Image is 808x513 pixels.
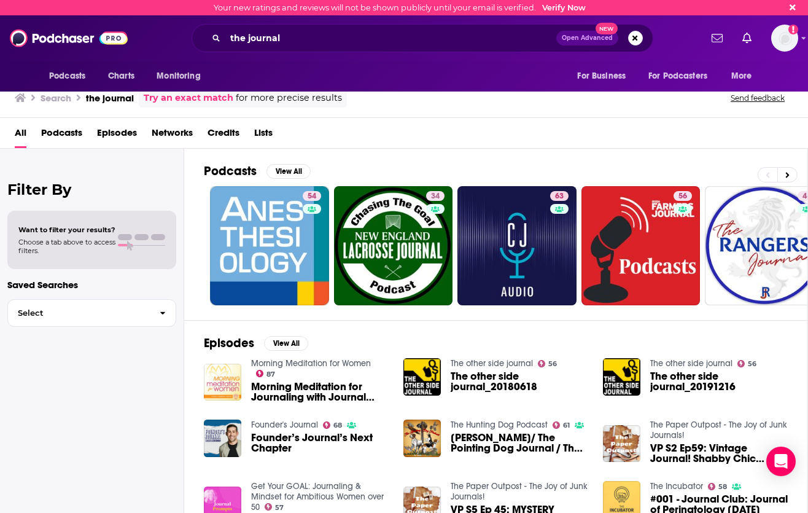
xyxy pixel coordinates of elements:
[18,225,115,234] span: Want to filter your results?
[49,68,85,85] span: Podcasts
[148,65,216,88] button: open menu
[308,190,316,203] span: 54
[555,190,564,203] span: 63
[451,420,548,430] a: The Hunting Dog Podcast
[254,123,273,148] a: Lists
[550,191,569,201] a: 63
[457,186,577,305] a: 63
[603,358,640,396] img: The other side journal_20191216
[275,505,284,511] span: 57
[451,481,588,502] a: The Paper Outpost - The Joy of Junk Journals!
[451,358,533,369] a: The other side journal
[678,190,687,203] span: 56
[581,186,701,305] a: 56
[577,68,626,85] span: For Business
[157,68,200,85] span: Monitoring
[251,382,389,402] a: Morning Meditation for Journaling with Journal Prompts (Journal Prompts) 📝
[563,423,570,428] span: 61
[451,433,588,453] a: Steve Smith/ The Pointing Dog Journal / The Retriever Journal
[225,28,556,48] input: Search podcasts, credits, & more...
[265,503,284,511] a: 57
[650,443,788,464] a: VP S2 Ep59: Vintage Journal! Shabby Chic Journal!
[214,3,586,12] div: Your new ratings and reviews will not be shown publicly until your email is verified.
[737,360,757,367] a: 56
[144,91,233,105] a: Try an exact match
[204,420,241,457] img: Founder’s Journal’s Next Chapter
[640,65,725,88] button: open menu
[707,28,728,49] a: Show notifications dropdown
[451,433,588,453] span: [PERSON_NAME]/ The Pointing Dog Journal / The Retriever Journal
[674,191,692,201] a: 56
[7,181,176,198] h2: Filter By
[650,420,787,441] a: The Paper Outpost - The Joy of Junk Journals!
[256,370,276,377] a: 87
[303,191,321,201] a: 54
[152,123,193,148] span: Networks
[251,358,371,369] a: Morning Meditation for Women
[333,423,342,428] span: 68
[708,483,728,490] a: 58
[210,186,329,305] a: 54
[451,371,588,392] a: The other side journal_20180618
[236,91,342,105] span: for more precise results
[650,481,703,491] a: The Incubator
[648,68,707,85] span: For Podcasters
[97,123,137,148] a: Episodes
[41,123,82,148] a: Podcasts
[788,25,798,34] svg: Email not verified
[266,164,311,179] button: View All
[426,191,445,201] a: 34
[251,433,389,453] a: Founder’s Journal’s Next Chapter
[41,65,101,88] button: open menu
[251,481,384,512] a: Get Your GOAL: Journaling & Mindset for Ambitious Women over 50
[553,421,570,429] a: 61
[650,371,788,392] a: The other side journal_20191216
[771,25,798,52] button: Show profile menu
[727,93,788,103] button: Send feedback
[208,123,239,148] a: Credits
[192,24,653,52] div: Search podcasts, credits, & more...
[204,364,241,401] img: Morning Meditation for Journaling with Journal Prompts (Journal Prompts) 📝
[204,163,311,179] a: PodcastsView All
[403,358,441,396] img: The other side journal_20180618
[650,358,732,369] a: The other side journal
[718,484,727,490] span: 58
[15,123,26,148] a: All
[766,447,796,476] div: Open Intercom Messenger
[18,238,115,255] span: Choose a tab above to access filters.
[323,421,343,429] a: 68
[737,28,756,49] a: Show notifications dropdown
[771,25,798,52] span: Logged in as Citichaser
[569,65,641,88] button: open menu
[431,190,440,203] span: 34
[603,425,640,463] img: VP S2 Ep59: Vintage Journal! Shabby Chic Journal!
[334,186,453,305] a: 34
[108,68,134,85] span: Charts
[562,35,613,41] span: Open Advanced
[8,309,150,317] span: Select
[731,68,752,85] span: More
[251,420,318,430] a: Founder's Journal
[403,420,441,457] img: Steve Smith/ The Pointing Dog Journal / The Retriever Journal
[7,279,176,291] p: Saved Searches
[771,25,798,52] img: User Profile
[7,299,176,327] button: Select
[596,23,618,34] span: New
[100,65,142,88] a: Charts
[86,92,134,104] h3: the journal
[10,26,128,50] img: Podchaser - Follow, Share and Rate Podcasts
[548,361,557,367] span: 56
[723,65,767,88] button: open menu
